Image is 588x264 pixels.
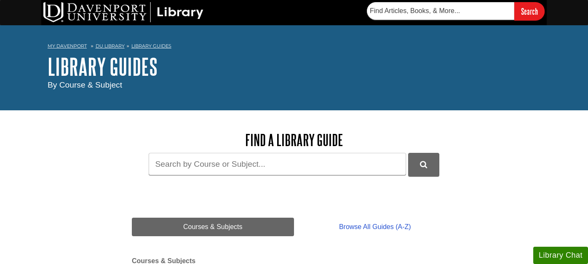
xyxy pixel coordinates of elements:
input: Search by Course or Subject... [149,153,406,175]
button: Library Chat [533,247,588,264]
input: Find Articles, Books, & More... [367,2,514,20]
i: Search Library Guides [420,161,427,168]
h2: Find a Library Guide [132,131,456,149]
h1: Library Guides [48,54,540,79]
a: DU Library [96,43,125,49]
a: My Davenport [48,43,87,50]
form: Searches DU Library's articles, books, and more [367,2,545,20]
img: DU Library [43,2,203,22]
a: Library Guides [131,43,171,49]
div: By Course & Subject [48,79,540,91]
input: Search [514,2,545,20]
a: Browse All Guides (A-Z) [294,218,456,236]
nav: breadcrumb [48,40,540,54]
a: Courses & Subjects [132,218,294,236]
